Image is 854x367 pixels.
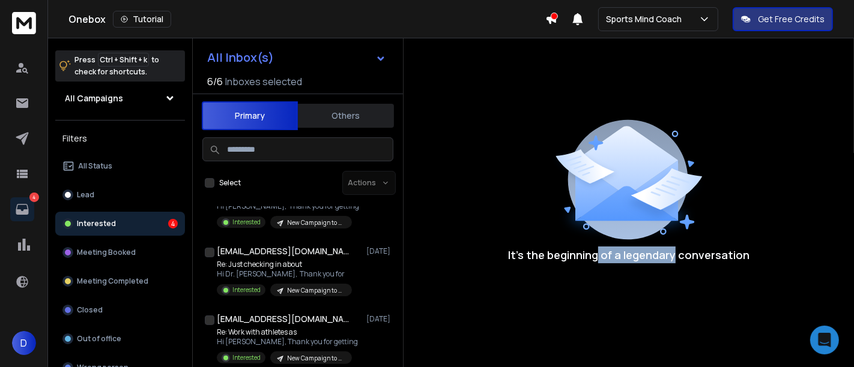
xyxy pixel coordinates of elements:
button: Out of office [55,327,185,351]
button: Meeting Booked [55,240,185,264]
button: Others [298,103,394,129]
span: 6 / 6 [207,74,223,89]
button: Meeting Completed [55,269,185,293]
p: Meeting Completed [77,276,148,286]
p: Hi [PERSON_NAME], Thank you for getting [217,337,358,347]
p: Out of office [77,334,121,344]
button: All Campaigns [55,86,185,110]
p: Re: Work with athletes as [217,327,358,337]
p: Closed [77,305,103,315]
button: D [12,331,36,355]
p: Re: Just checking in about [217,260,352,269]
p: Lead [77,190,94,200]
p: New Campaign to Employees [287,286,345,295]
h1: All Campaigns [65,92,123,104]
p: New Campaign to Employees [287,218,345,227]
p: Interested [232,285,261,294]
h1: [EMAIL_ADDRESS][DOMAIN_NAME] [217,313,349,325]
button: Primary [202,101,298,130]
p: New Campaign to Employees [287,354,345,363]
p: Interested [232,218,261,227]
button: Get Free Credits [733,7,833,31]
h3: Filters [55,130,185,147]
p: [DATE] [366,314,393,324]
p: Meeting Booked [77,248,136,257]
button: All Inbox(s) [198,46,396,70]
button: Closed [55,298,185,322]
p: Sports Mind Coach [606,13,686,25]
button: All Status [55,154,185,178]
a: 4 [10,197,34,221]
div: Onebox [68,11,545,28]
p: It’s the beginning of a legendary conversation [508,246,750,263]
p: [DATE] [366,246,393,256]
div: 4 [168,219,178,228]
p: Interested [77,219,116,228]
p: 4 [29,192,39,202]
button: Tutorial [113,11,171,28]
label: Select [219,178,241,188]
div: Open Intercom Messenger [810,326,839,354]
h3: Inboxes selected [225,74,302,89]
button: Interested4 [55,212,185,236]
p: Press to check for shortcuts. [74,54,159,78]
p: All Status [78,161,112,171]
p: Hi Dr. [PERSON_NAME], Thank you for [217,269,352,279]
button: Lead [55,183,185,207]
span: Ctrl + Shift + k [98,53,149,67]
h1: [EMAIL_ADDRESS][DOMAIN_NAME] [217,245,349,257]
p: Get Free Credits [758,13,825,25]
h1: All Inbox(s) [207,52,274,64]
p: Interested [232,353,261,362]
